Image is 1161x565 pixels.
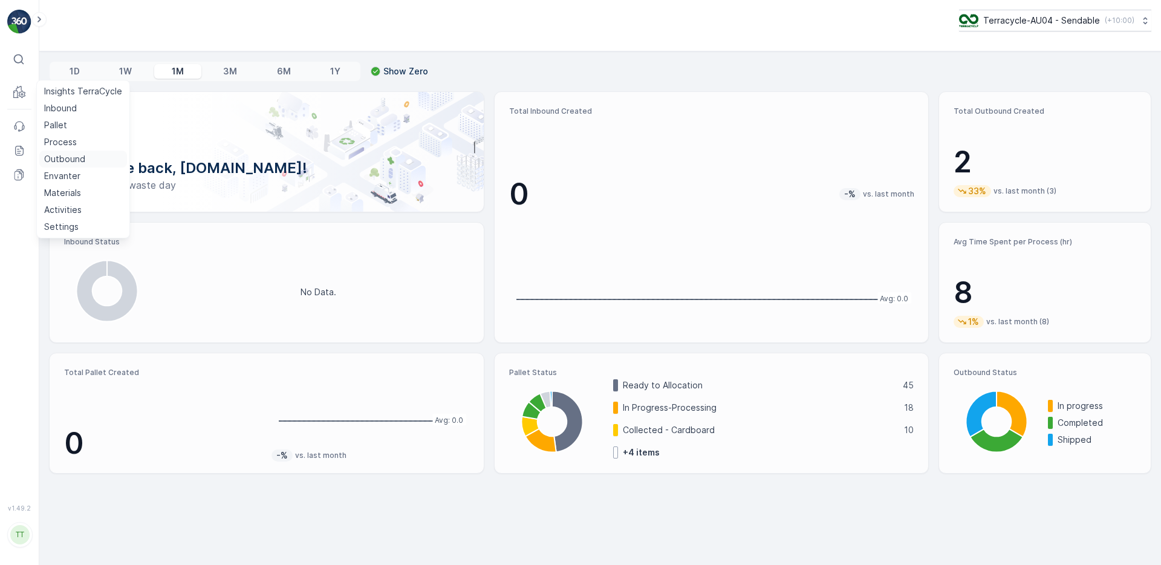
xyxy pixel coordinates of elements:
p: Total Pallet Created [64,368,262,377]
p: Inbound Status [64,237,469,247]
p: Ready to Allocation [623,379,896,391]
span: v 1.49.2 [7,505,31,512]
p: vs. last month [863,189,914,199]
p: No Data. [301,286,336,298]
p: 0 [509,176,529,212]
p: vs. last month (8) [986,317,1049,327]
button: Terracycle-AU04 - Sendable(+10:00) [959,10,1151,31]
img: terracycle_logo.png [959,14,978,27]
p: 8 [954,275,1136,311]
p: Collected - Cardboard [623,424,897,436]
p: 3M [223,65,237,77]
p: 1Y [330,65,340,77]
p: 10 [904,424,914,436]
p: vs. last month (3) [994,186,1056,196]
div: TT [10,525,30,544]
p: -% [275,449,289,462]
p: 2 [954,144,1136,180]
button: TT [7,514,31,555]
p: Avg Time Spent per Process (hr) [954,237,1136,247]
p: 6M [277,65,291,77]
img: logo [7,10,31,34]
p: 18 [904,402,914,414]
p: Total Outbound Created [954,106,1136,116]
p: Outbound Status [954,368,1136,377]
p: ( +10:00 ) [1105,16,1134,25]
p: vs. last month [295,451,346,460]
p: 45 [903,379,914,391]
p: Show Zero [383,65,428,77]
p: Shipped [1058,434,1136,446]
p: In Progress-Processing [623,402,897,414]
p: -% [843,188,857,200]
p: Total Inbound Created [509,106,914,116]
p: Have a zero-waste day [69,178,464,192]
p: 1M [172,65,184,77]
p: Pallet Status [509,368,914,377]
p: In progress [1058,400,1136,412]
p: 1% [967,316,980,328]
p: Completed [1058,417,1136,429]
p: Welcome back, [DOMAIN_NAME]! [69,158,464,178]
p: 0 [64,425,262,462]
p: + 4 items [623,446,660,459]
p: 1D [70,65,80,77]
p: 1W [119,65,132,77]
p: Terracycle-AU04 - Sendable [983,15,1100,27]
p: 33% [967,185,987,197]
